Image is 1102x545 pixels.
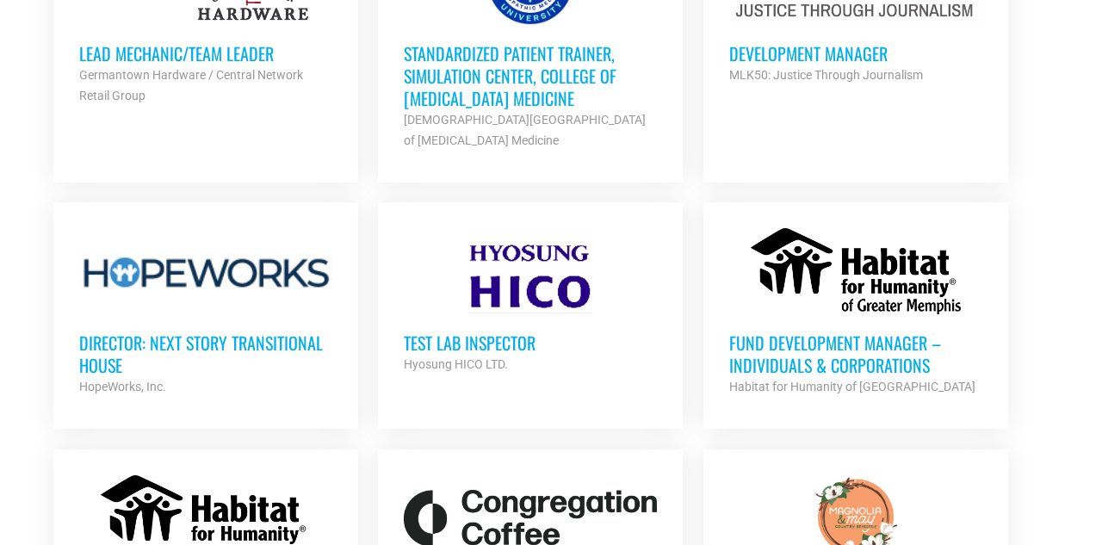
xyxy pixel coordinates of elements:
a: Fund Development Manager – Individuals & Corporations Habitat for Humanity of [GEOGRAPHIC_DATA] [703,202,1008,423]
h3: Standardized Patient Trainer, Simulation Center, College of [MEDICAL_DATA] Medicine [404,42,657,109]
a: Director: Next Story Transitional House HopeWorks, Inc. [53,202,358,423]
h3: Fund Development Manager – Individuals & Corporations [729,331,982,376]
strong: Habitat for Humanity of [GEOGRAPHIC_DATA] [729,380,975,393]
h3: Test Lab Inspector [404,331,657,354]
h3: Development Manager [729,42,982,65]
strong: Hyosung HICO LTD. [404,357,508,371]
strong: MLK50: Justice Through Journalism [729,68,923,82]
h3: Director: Next Story Transitional House [79,331,332,376]
strong: [DEMOGRAPHIC_DATA][GEOGRAPHIC_DATA] of [MEDICAL_DATA] Medicine [404,113,646,147]
strong: Germantown Hardware / Central Network Retail Group [79,68,303,102]
strong: HopeWorks, Inc. [79,380,166,393]
h3: Lead Mechanic/Team Leader [79,42,332,65]
a: Test Lab Inspector Hyosung HICO LTD. [378,202,683,400]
